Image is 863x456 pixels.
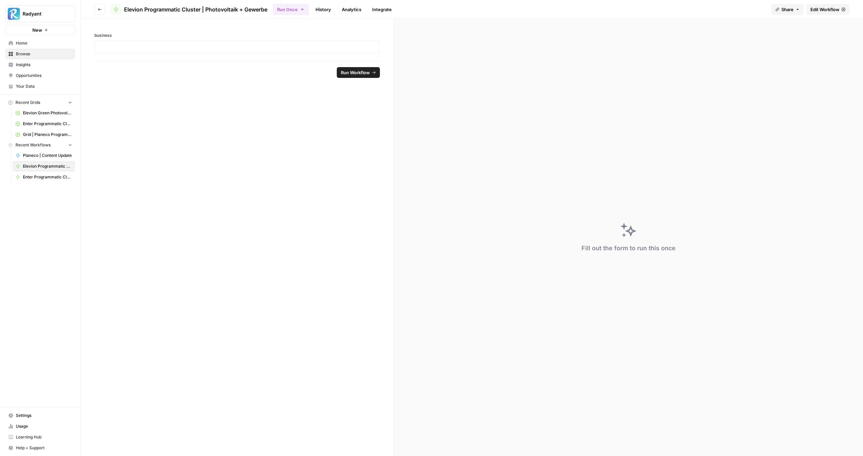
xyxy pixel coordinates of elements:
[12,172,75,182] a: Enter Programmatic Cluster | Wärmepumpe Förderung+ Location
[8,8,20,20] img: Radyant Logo
[582,244,676,253] div: Fill out the form to run this once
[16,83,72,89] span: Your Data
[806,4,850,15] a: Edit Workflow
[337,67,380,78] button: Run Workflow
[338,4,365,15] a: Analytics
[16,51,72,57] span: Browse
[5,410,75,421] a: Settings
[12,108,75,118] a: Elevion Green Photovoltaik + [Gewerbe]
[5,5,75,22] button: Workspace: Radyant
[23,110,72,116] span: Elevion Green Photovoltaik + [Gewerbe]
[5,70,75,81] a: Opportunities
[16,434,72,440] span: Learning Hub
[16,62,72,68] span: Insights
[5,97,75,108] button: Recent Grids
[111,4,267,15] a: Elevion Programmatic Cluster | Photovoltaik + Gewerbe
[94,32,380,38] label: business
[16,40,72,46] span: Home
[368,4,396,15] a: Integrate
[5,59,75,70] a: Insights
[23,163,72,169] span: Elevion Programmatic Cluster | Photovoltaik + Gewerbe
[311,4,335,15] a: History
[5,421,75,432] a: Usage
[23,152,72,159] span: Planeco | Content Update
[12,161,75,172] a: Elevion Programmatic Cluster | Photovoltaik + Gewerbe
[12,129,75,140] a: Grid | Planeco Programmatic Cluster
[16,445,72,451] span: Help + Support
[5,81,75,92] a: Your Data
[810,6,839,13] span: Edit Workflow
[16,412,72,419] span: Settings
[23,132,72,138] span: Grid | Planeco Programmatic Cluster
[16,99,40,106] span: Recent Grids
[341,69,370,76] span: Run Workflow
[5,38,75,49] a: Home
[16,142,51,148] span: Recent Workflows
[23,174,72,180] span: Enter Programmatic Cluster | Wärmepumpe Förderung+ Location
[273,4,309,15] button: Run Once
[12,150,75,161] a: Planeco | Content Update
[124,5,267,13] span: Elevion Programmatic Cluster | Photovoltaik + Gewerbe
[23,10,63,17] span: Radyant
[771,4,804,15] button: Share
[5,443,75,453] button: Help + Support
[5,49,75,59] a: Browse
[781,6,794,13] span: Share
[23,121,72,127] span: Enter Programmatic Cluster Wärmepumpe Förderung + Local
[32,27,42,33] span: New
[5,140,75,150] button: Recent Workflows
[12,118,75,129] a: Enter Programmatic Cluster Wärmepumpe Förderung + Local
[16,423,72,429] span: Usage
[16,73,72,79] span: Opportunities
[5,432,75,443] a: Learning Hub
[5,25,75,35] button: New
